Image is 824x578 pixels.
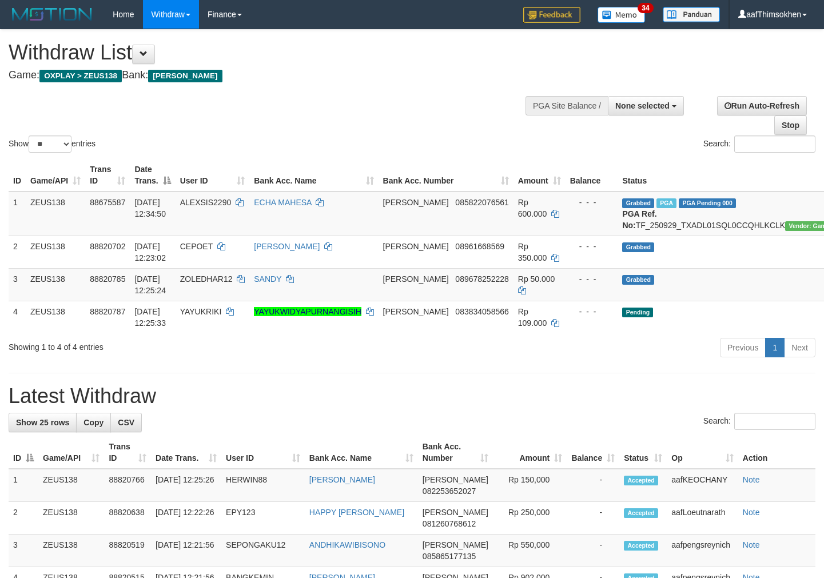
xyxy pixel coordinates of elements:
th: ID: activate to sort column descending [9,436,38,469]
select: Showentries [29,135,71,153]
a: Previous [720,338,766,357]
span: Copy 085822076561 to clipboard [455,198,508,207]
span: CEPOET [180,242,213,251]
h4: Game: Bank: [9,70,538,81]
td: - [567,535,619,567]
th: Game/API: activate to sort column ascending [38,436,104,469]
td: 2 [9,502,38,535]
div: - - - [570,306,614,317]
td: ZEUS138 [26,192,85,236]
span: Accepted [624,476,658,485]
td: 2 [9,236,26,268]
th: Amount: activate to sort column ascending [493,436,567,469]
span: Rp 600.000 [518,198,547,218]
div: Showing 1 to 4 of 4 entries [9,337,335,353]
a: SANDY [254,274,281,284]
div: - - - [570,197,614,208]
label: Show entries [9,135,95,153]
td: Rp 150,000 [493,469,567,502]
td: - [567,502,619,535]
td: Rp 550,000 [493,535,567,567]
td: ZEUS138 [26,236,85,268]
td: 3 [9,535,38,567]
a: Stop [774,115,807,135]
img: Button%20Memo.svg [598,7,646,23]
td: aafLoeutnarath [667,502,738,535]
span: Grabbed [622,198,654,208]
th: Action [738,436,815,469]
a: Run Auto-Refresh [717,96,807,115]
span: [DATE] 12:25:24 [134,274,166,295]
td: HERWIN88 [221,469,305,502]
span: [PERSON_NAME] [383,274,449,284]
a: YAYUKWIDYAPURNANGISIH [254,307,361,316]
span: PGA Pending [679,198,736,208]
span: Rp 50.000 [518,274,555,284]
th: Bank Acc. Number: activate to sort column ascending [379,159,513,192]
span: 88820785 [90,274,125,284]
a: 1 [765,338,785,357]
span: YAYUKRIKI [180,307,222,316]
td: 1 [9,469,38,502]
span: [PERSON_NAME] [383,242,449,251]
a: Note [743,508,760,517]
a: [PERSON_NAME] [254,242,320,251]
span: Marked by aafpengsreynich [656,198,676,208]
span: Copy 085865177135 to clipboard [423,552,476,561]
span: 88820787 [90,307,125,316]
span: [PERSON_NAME] [383,198,449,207]
th: Bank Acc. Name: activate to sort column ascending [249,159,378,192]
b: PGA Ref. No: [622,209,656,230]
img: panduan.png [663,7,720,22]
th: Balance [566,159,618,192]
a: [PERSON_NAME] [309,475,375,484]
th: User ID: activate to sort column ascending [176,159,250,192]
span: Show 25 rows [16,418,69,427]
td: 3 [9,268,26,301]
td: 4 [9,301,26,333]
th: Amount: activate to sort column ascending [513,159,566,192]
a: CSV [110,413,142,432]
td: aafKEOCHANY [667,469,738,502]
span: Accepted [624,508,658,518]
span: [DATE] 12:23:02 [134,242,166,262]
span: OXPLAY > ZEUS138 [39,70,122,82]
td: ZEUS138 [26,268,85,301]
div: - - - [570,241,614,252]
td: aafpengsreynich [667,535,738,567]
a: ECHA MAHESA [254,198,311,207]
span: Copy 083834058566 to clipboard [455,307,508,316]
th: Balance: activate to sort column ascending [567,436,619,469]
span: Copy 089678252228 to clipboard [455,274,508,284]
a: Note [743,475,760,484]
th: Op: activate to sort column ascending [667,436,738,469]
td: ZEUS138 [26,301,85,333]
span: [DATE] 12:25:33 [134,307,166,328]
span: CSV [118,418,134,427]
span: Accepted [624,541,658,551]
th: Trans ID: activate to sort column ascending [104,436,151,469]
td: 88820638 [104,502,151,535]
span: 34 [638,3,653,13]
button: None selected [608,96,684,115]
input: Search: [734,413,815,430]
span: [PERSON_NAME] [423,475,488,484]
span: ZOLEDHAR12 [180,274,233,284]
a: HAPPY [PERSON_NAME] [309,508,404,517]
td: ZEUS138 [38,502,104,535]
td: SEPONGAKU12 [221,535,305,567]
td: ZEUS138 [38,535,104,567]
span: [DATE] 12:34:50 [134,198,166,218]
span: Copy [83,418,104,427]
a: ANDHIKAWIBISONO [309,540,385,549]
span: [PERSON_NAME] [423,508,488,517]
input: Search: [734,135,815,153]
span: Copy 082253652027 to clipboard [423,487,476,496]
th: Game/API: activate to sort column ascending [26,159,85,192]
span: Grabbed [622,275,654,285]
td: 1 [9,192,26,236]
span: None selected [615,101,670,110]
span: Rp 109.000 [518,307,547,328]
a: Note [743,540,760,549]
span: Rp 350.000 [518,242,547,262]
